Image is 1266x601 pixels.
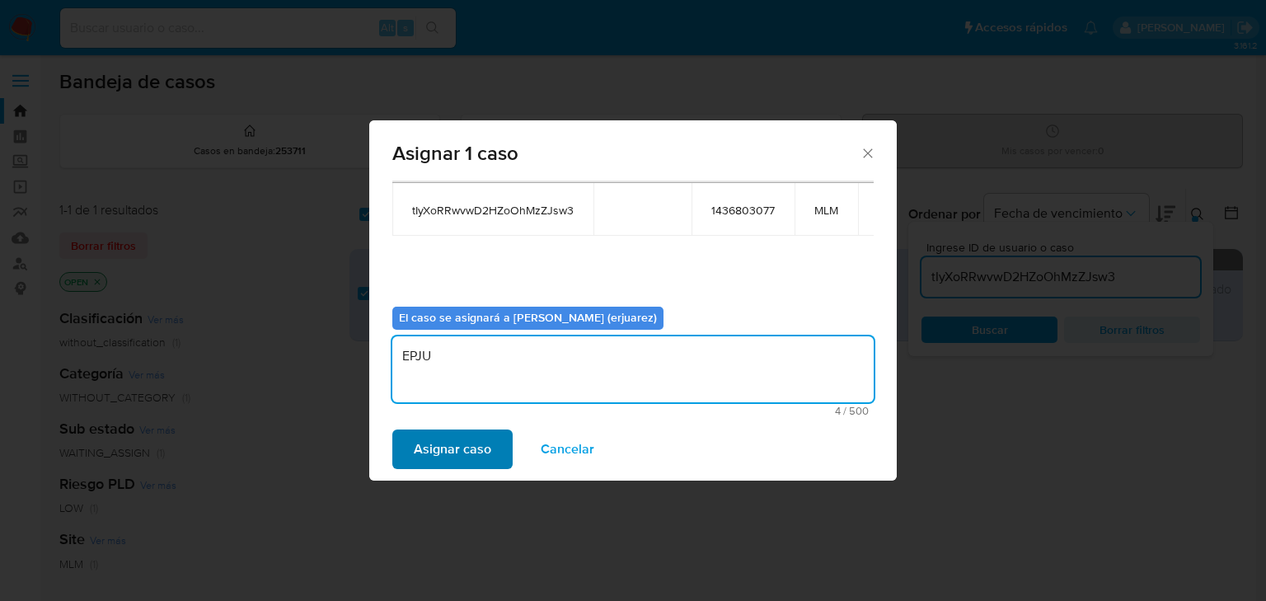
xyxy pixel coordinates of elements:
[392,336,874,402] textarea: EPJU
[814,203,838,218] span: MLM
[399,309,657,326] b: El caso se asignará a [PERSON_NAME] (erjuarez)
[392,430,513,469] button: Asignar caso
[392,143,860,163] span: Asignar 1 caso
[711,203,775,218] span: 1436803077
[397,406,869,416] span: Máximo 500 caracteres
[414,431,491,467] span: Asignar caso
[412,203,574,218] span: tIyXoRRwvwD2HZoOhMzZJsw3
[860,145,874,160] button: Cerrar ventana
[541,431,594,467] span: Cancelar
[519,430,616,469] button: Cancelar
[369,120,897,481] div: assign-modal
